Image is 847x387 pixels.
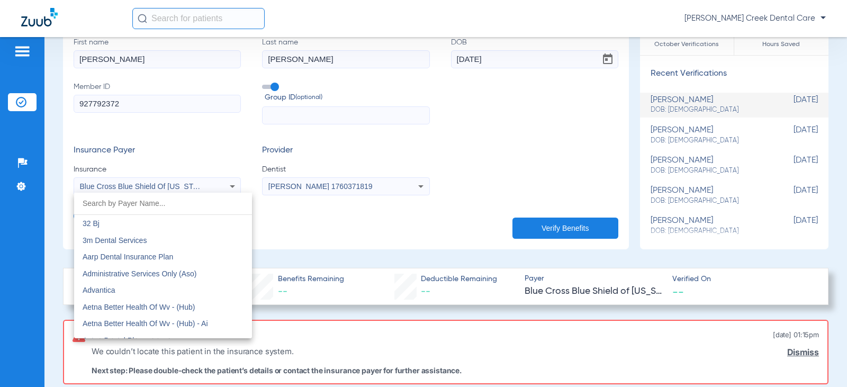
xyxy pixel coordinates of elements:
span: 32 Bj [83,219,100,228]
span: Aetna Better Health Of Wv - (Hub) - Ai [83,319,208,328]
span: Aarp Dental Insurance Plan [83,253,173,261]
span: Administrative Services Only (Aso) [83,269,197,278]
span: Aetna Better Health Of Wv - (Hub) [83,303,195,311]
span: Aetna Dental Plans [83,336,146,345]
span: 3m Dental Services [83,236,147,245]
span: Advantica [83,286,115,294]
input: dropdown search [74,193,252,214]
